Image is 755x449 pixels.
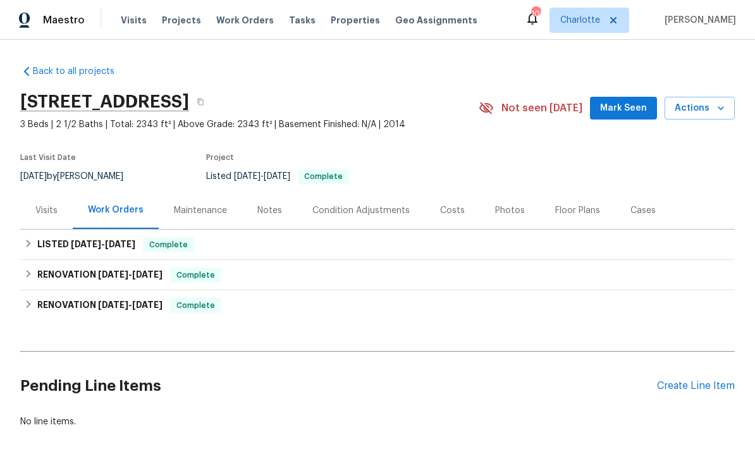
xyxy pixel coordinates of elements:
div: by [PERSON_NAME] [20,169,138,184]
span: 3 Beds | 2 1/2 Baths | Total: 2343 ft² | Above Grade: 2343 ft² | Basement Finished: N/A | 2014 [20,118,479,131]
span: Last Visit Date [20,154,76,161]
span: Project [206,154,234,161]
a: Back to all projects [20,65,142,78]
button: Copy Address [189,90,212,113]
span: - [98,270,163,279]
div: Photos [495,204,525,217]
span: Tasks [289,16,316,25]
span: Geo Assignments [395,14,477,27]
button: Mark Seen [590,97,657,120]
span: Actions [675,101,725,116]
span: [DATE] [234,172,261,181]
button: Actions [665,97,735,120]
span: Not seen [DATE] [501,102,582,114]
div: No line items. [20,415,735,428]
span: [DATE] [98,270,128,279]
div: Costs [440,204,465,217]
span: - [98,300,163,309]
span: [DATE] [264,172,290,181]
h6: RENOVATION [37,298,163,313]
div: Cases [630,204,656,217]
span: Complete [144,238,193,251]
span: Work Orders [216,14,274,27]
div: Work Orders [88,204,144,216]
span: [DATE] [132,300,163,309]
span: [DATE] [105,240,135,249]
div: LISTED [DATE]-[DATE]Complete [20,230,735,260]
span: Listed [206,172,349,181]
span: Projects [162,14,201,27]
span: [DATE] [98,300,128,309]
span: Complete [171,269,220,281]
span: Properties [331,14,380,27]
span: Complete [299,173,348,180]
span: [DATE] [71,240,101,249]
span: [DATE] [132,270,163,279]
h6: RENOVATION [37,268,163,283]
div: Condition Adjustments [312,204,410,217]
span: Complete [171,299,220,312]
span: Visits [121,14,147,27]
span: Charlotte [560,14,600,27]
span: [PERSON_NAME] [660,14,736,27]
div: Floor Plans [555,204,600,217]
div: RENOVATION [DATE]-[DATE]Complete [20,260,735,290]
h6: LISTED [37,237,135,252]
span: Mark Seen [600,101,647,116]
div: Maintenance [174,204,227,217]
span: Maestro [43,14,85,27]
span: - [71,240,135,249]
div: Notes [257,204,282,217]
div: Visits [35,204,58,217]
div: 102 [531,8,540,20]
div: RENOVATION [DATE]-[DATE]Complete [20,290,735,321]
div: Create Line Item [657,380,735,392]
h2: Pending Line Items [20,357,657,415]
span: - [234,172,290,181]
span: [DATE] [20,172,47,181]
